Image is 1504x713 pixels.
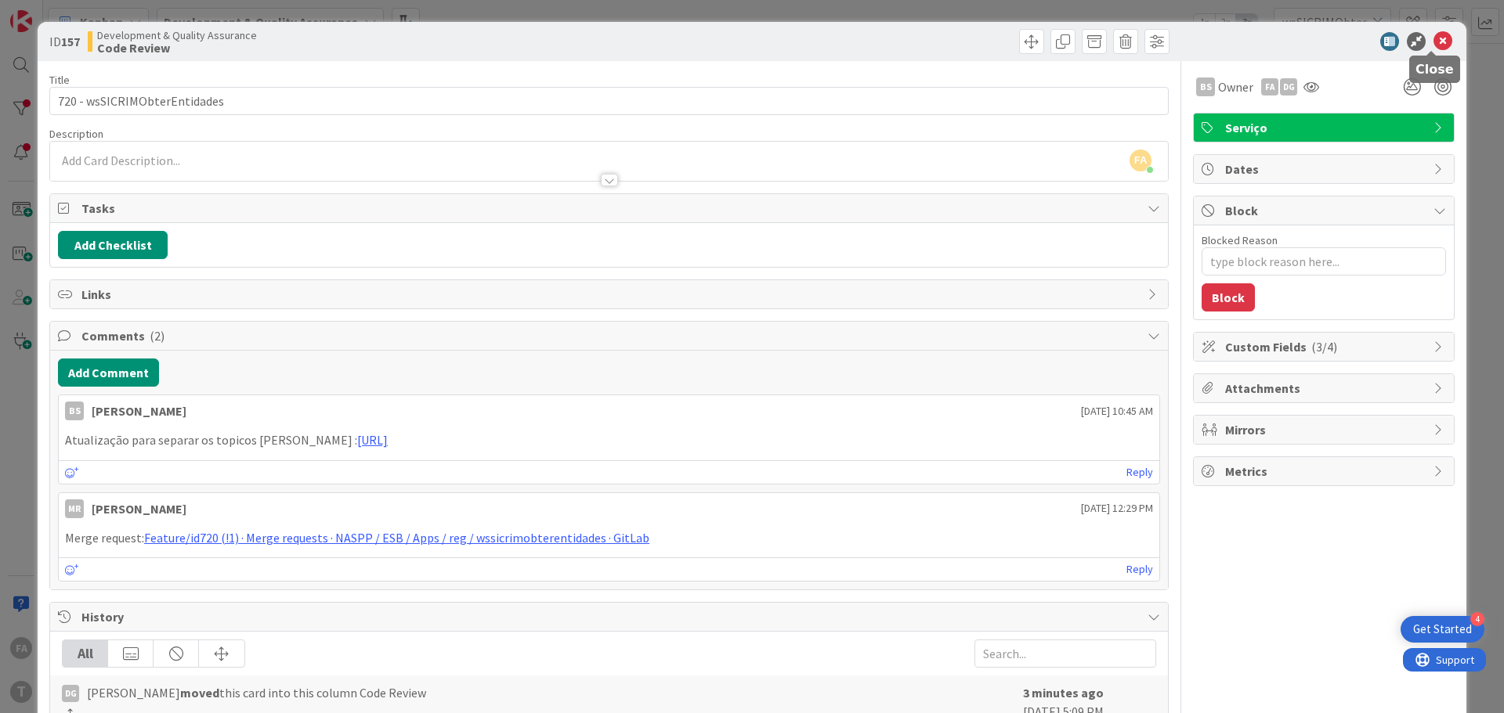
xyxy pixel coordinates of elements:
[1225,160,1426,178] span: Dates
[1415,62,1454,77] h5: Close
[1225,379,1426,398] span: Attachments
[49,73,70,87] label: Title
[1401,616,1484,643] div: Open Get Started checklist, remaining modules: 4
[144,530,649,546] a: Feature/id720 (!1) · Merge requests · NASPP / ESB / Apps / reg / wssicrimobterentidades · GitLab
[1280,78,1297,95] div: DG
[58,358,159,387] button: Add Comment
[81,326,1140,345] span: Comments
[1126,463,1153,482] a: Reply
[65,402,84,420] div: BS
[61,34,80,49] b: 157
[974,639,1156,668] input: Search...
[1196,77,1215,96] div: BS
[58,231,168,259] button: Add Checklist
[1218,77,1253,96] span: Owner
[49,32,80,51] span: ID
[92,402,186,420] div: [PERSON_NAME]
[87,683,426,702] span: [PERSON_NAME] this card into this column Code Review
[1081,500,1153,517] span: [DATE] 12:29 PM
[1225,462,1426,481] span: Metrics
[97,41,257,54] b: Code Review
[1202,283,1255,311] button: Block
[1470,612,1484,626] div: 4
[1081,403,1153,420] span: [DATE] 10:45 AM
[65,529,1153,547] p: Merge request:
[150,328,164,344] span: ( 2 )
[65,499,84,518] div: MR
[1130,149,1151,171] span: FA
[1311,339,1337,355] span: ( 3/4 )
[81,199,1140,218] span: Tasks
[1225,118,1426,137] span: Serviço
[92,499,186,518] div: [PERSON_NAME]
[81,285,1140,304] span: Links
[180,685,219,700] b: moved
[1126,560,1153,579] a: Reply
[63,640,108,667] div: All
[1413,621,1472,637] div: Get Started
[1225,337,1426,356] span: Custom Fields
[357,432,388,448] a: [URL]
[1023,685,1104,700] b: 3 minutes ago
[49,127,103,141] span: Description
[65,431,1153,449] p: Atualização para separar os topicos [PERSON_NAME] :
[62,685,79,702] div: DG
[1225,201,1426,220] span: Block
[1202,233,1278,247] label: Blocked Reason
[33,2,71,21] span: Support
[49,87,1169,115] input: type card name here...
[81,607,1140,626] span: History
[1261,78,1278,95] div: FA
[97,29,257,41] span: Development & Quality Assurance
[1225,420,1426,439] span: Mirrors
